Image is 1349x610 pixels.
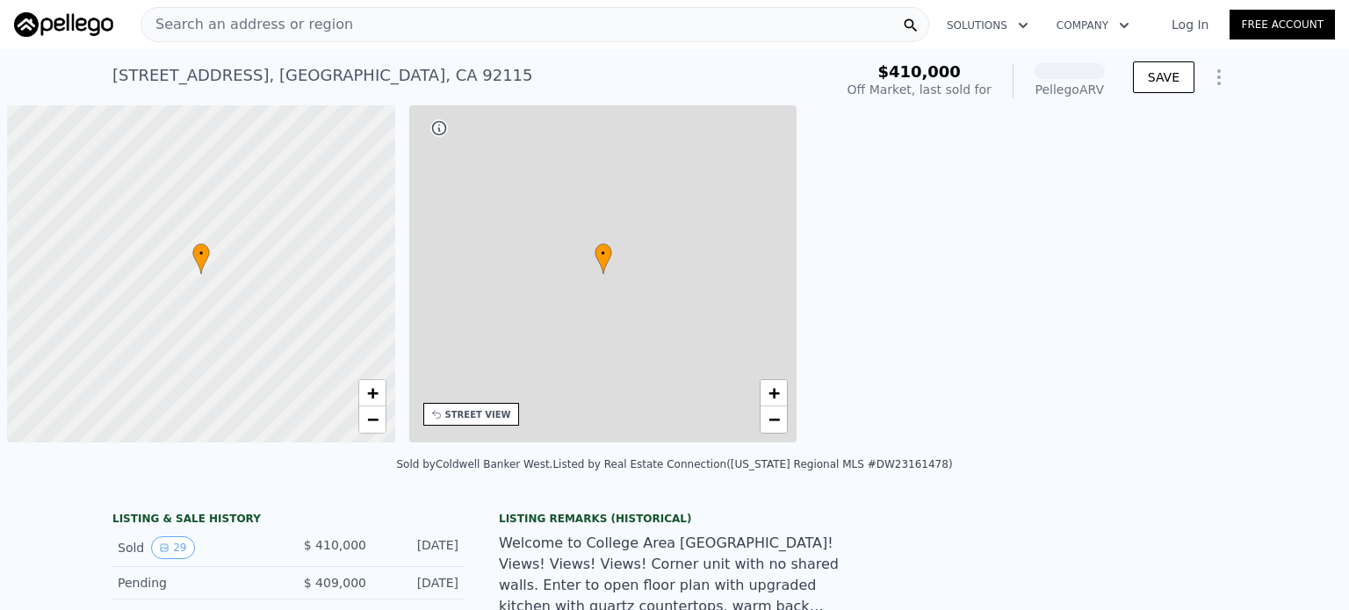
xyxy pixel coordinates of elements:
[359,406,386,433] a: Zoom out
[1042,10,1143,41] button: Company
[595,246,612,262] span: •
[933,10,1042,41] button: Solutions
[118,536,274,559] div: Sold
[112,63,533,88] div: [STREET_ADDRESS] , [GEOGRAPHIC_DATA] , CA 92115
[396,458,552,470] div: Sold by Coldwell Banker West .
[1133,61,1194,93] button: SAVE
[112,512,464,529] div: LISTING & SALE HISTORY
[380,536,458,559] div: [DATE]
[1151,16,1230,33] a: Log In
[552,458,952,470] div: Listed by Real Estate Connection ([US_STATE] Regional MLS #DW23161478)
[118,574,274,592] div: Pending
[761,406,787,433] a: Zoom out
[877,62,961,81] span: $410,000
[768,408,780,430] span: −
[359,380,386,406] a: Zoom in
[192,246,210,262] span: •
[141,14,353,35] span: Search an address or region
[151,536,194,559] button: View historical data
[14,12,113,37] img: Pellego
[768,382,780,404] span: +
[304,538,366,552] span: $ 410,000
[1230,10,1335,39] a: Free Account
[304,576,366,590] span: $ 409,000
[1035,81,1105,98] div: Pellego ARV
[366,382,378,404] span: +
[1201,60,1237,95] button: Show Options
[848,81,992,98] div: Off Market, last sold for
[192,243,210,274] div: •
[499,512,850,526] div: Listing Remarks (Historical)
[761,380,787,406] a: Zoom in
[366,408,378,430] span: −
[380,574,458,592] div: [DATE]
[595,243,612,274] div: •
[445,408,511,421] div: STREET VIEW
